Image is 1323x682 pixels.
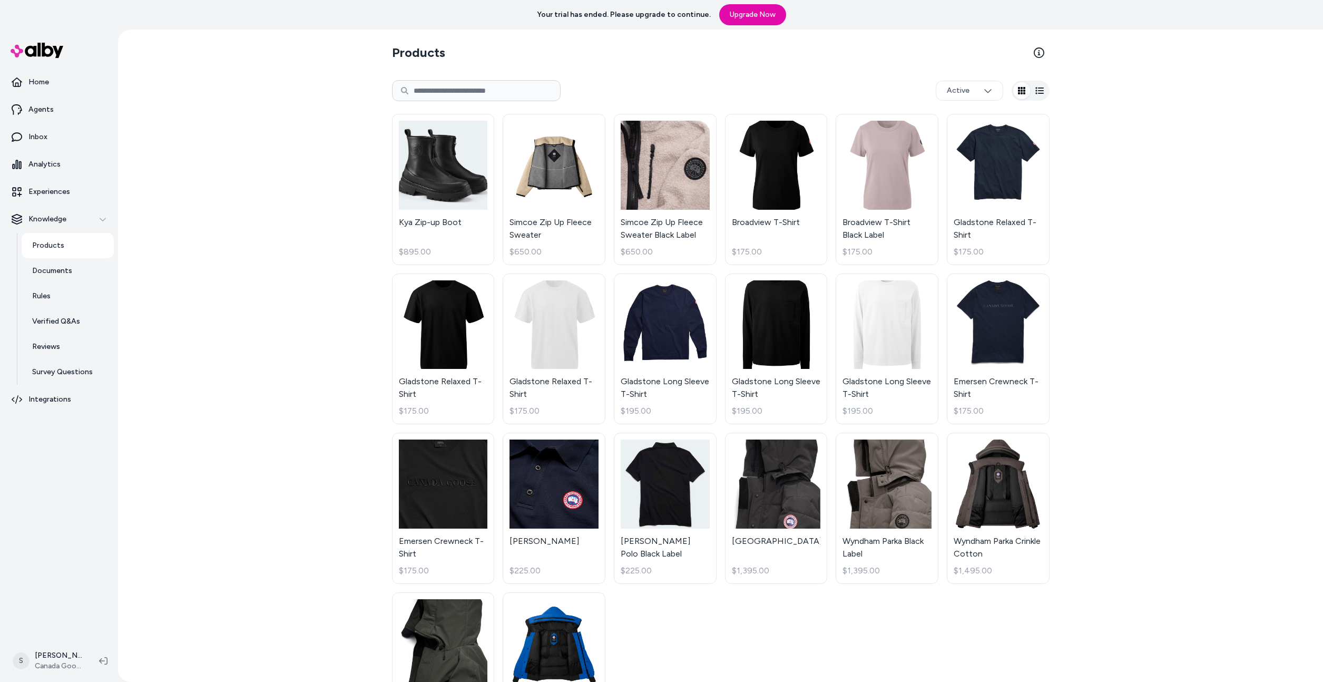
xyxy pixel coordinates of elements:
[719,4,786,25] a: Upgrade Now
[503,433,605,584] a: Beckley Polo[PERSON_NAME]$225.00
[392,44,445,61] h2: Products
[32,291,51,301] p: Rules
[28,214,66,225] p: Knowledge
[32,342,60,352] p: Reviews
[28,77,49,87] p: Home
[392,114,495,265] a: Kya Zip-up BootKya Zip-up Boot$895.00
[28,159,61,170] p: Analytics
[28,104,54,115] p: Agents
[22,258,114,284] a: Documents
[503,114,605,265] a: Simcoe Zip Up Fleece SweaterSimcoe Zip Up Fleece Sweater$650.00
[614,114,717,265] a: Simcoe Zip Up Fleece Sweater Black LabelSimcoe Zip Up Fleece Sweater Black Label$650.00
[35,661,82,671] span: Canada Goose - Demo
[936,81,1003,101] button: Active
[32,266,72,276] p: Documents
[614,274,717,425] a: Gladstone Long Sleeve T-ShirtGladstone Long Sleeve T-Shirt$195.00
[22,309,114,334] a: Verified Q&As
[32,367,93,377] p: Survey Questions
[22,359,114,385] a: Survey Questions
[614,433,717,584] a: Beckley Polo Black Label[PERSON_NAME] Polo Black Label$225.00
[22,233,114,258] a: Products
[537,9,711,20] p: Your trial has ended. Please upgrade to continue.
[947,114,1050,265] a: Gladstone Relaxed T-ShirtGladstone Relaxed T-Shirt$175.00
[4,70,114,95] a: Home
[947,433,1050,584] a: Wyndham Parka Crinkle CottonWyndham Parka Crinkle Cotton$1,495.00
[4,387,114,412] a: Integrations
[4,179,114,204] a: Experiences
[392,274,495,425] a: Gladstone Relaxed T-ShirtGladstone Relaxed T-Shirt$175.00
[503,274,605,425] a: Gladstone Relaxed T-ShirtGladstone Relaxed T-Shirt$175.00
[836,274,938,425] a: Gladstone Long Sleeve T-ShirtGladstone Long Sleeve T-Shirt$195.00
[725,433,828,584] a: Wyndham Parka[GEOGRAPHIC_DATA]$1,395.00
[725,274,828,425] a: Gladstone Long Sleeve T-ShirtGladstone Long Sleeve T-Shirt$195.00
[22,334,114,359] a: Reviews
[6,644,91,678] button: S[PERSON_NAME]Canada Goose - Demo
[4,97,114,122] a: Agents
[22,284,114,309] a: Rules
[836,433,938,584] a: Wyndham Parka Black LabelWyndham Parka Black Label$1,395.00
[35,650,82,661] p: [PERSON_NAME]
[4,207,114,232] button: Knowledge
[4,152,114,177] a: Analytics
[836,114,938,265] a: Broadview T-Shirt Black LabelBroadview T-Shirt Black Label$175.00
[947,274,1050,425] a: Emersen Crewneck T-ShirtEmersen Crewneck T-Shirt$175.00
[725,114,828,265] a: Broadview T-ShirtBroadview T-Shirt$175.00
[13,652,30,669] span: S
[28,132,47,142] p: Inbox
[392,433,495,584] a: Emersen Crewneck T-ShirtEmersen Crewneck T-Shirt$175.00
[28,187,70,197] p: Experiences
[4,124,114,150] a: Inbox
[32,316,80,327] p: Verified Q&As
[11,43,63,58] img: alby Logo
[32,240,64,251] p: Products
[28,394,71,405] p: Integrations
